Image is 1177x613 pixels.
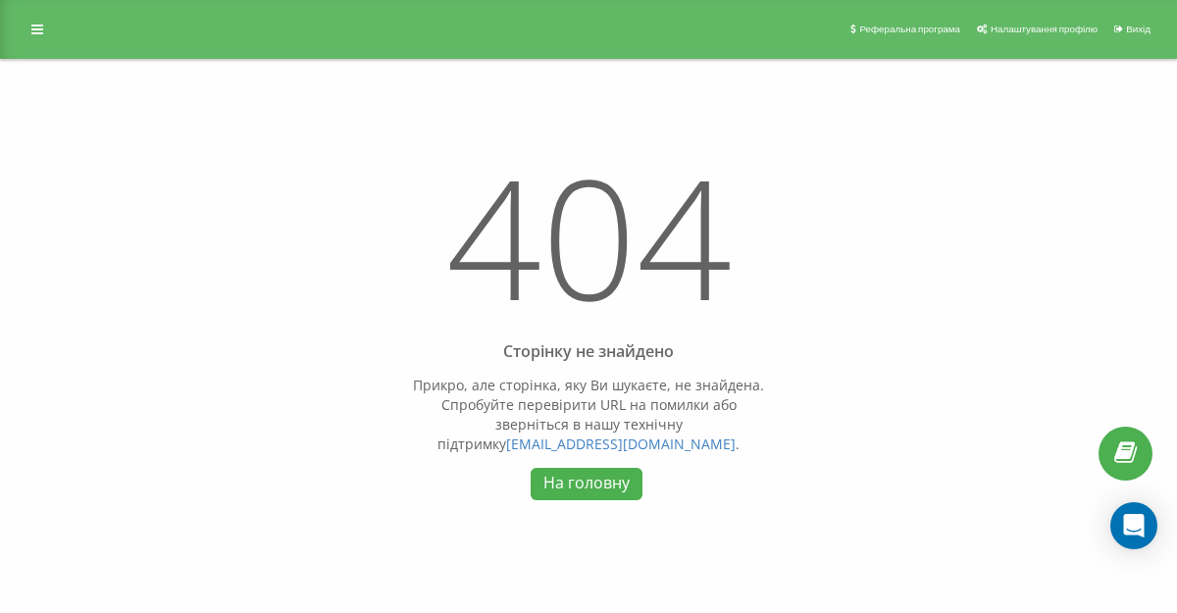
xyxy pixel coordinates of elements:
[531,468,641,500] a: На головну
[1110,502,1157,549] div: Open Intercom Messenger
[506,434,736,453] a: [EMAIL_ADDRESS][DOMAIN_NAME]
[991,24,1098,34] span: Налаштування профілю
[406,376,771,454] p: Прикро, але сторінка, яку Ви шукаєте, не знайдена. Спробуйте перевірити URL на помилки або зверні...
[406,342,771,361] div: Сторінку не знайдено
[1126,24,1151,34] span: Вихід
[859,24,960,34] span: Реферальна програма
[406,128,771,362] h1: 404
